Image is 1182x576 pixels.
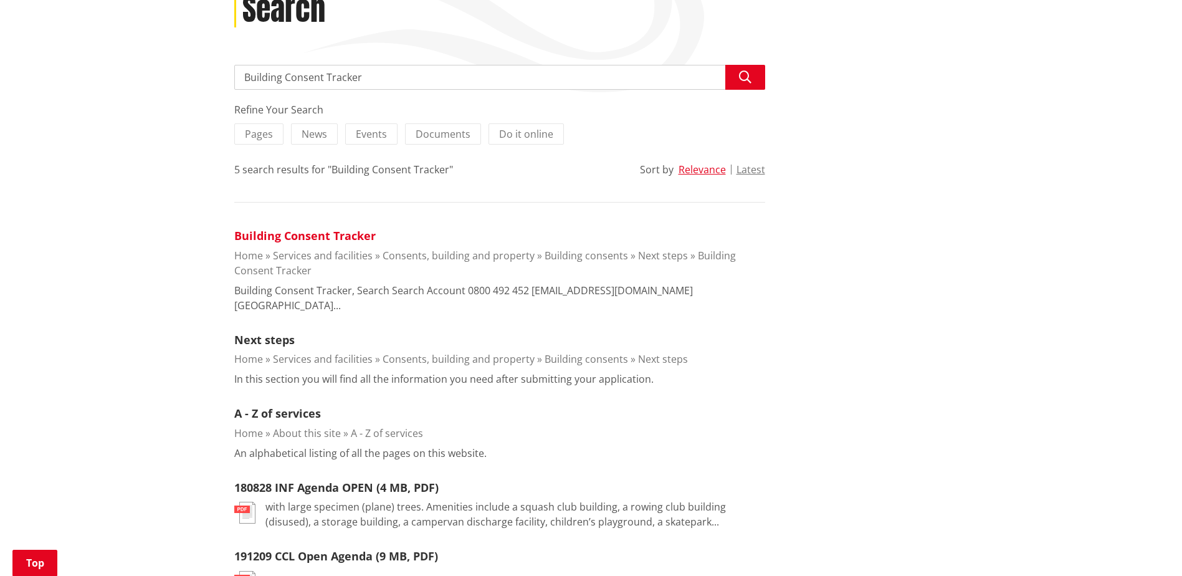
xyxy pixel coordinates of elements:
p: Building Consent Tracker, Search Search Account 0800 492 452 [EMAIL_ADDRESS][DOMAIN_NAME] [GEOGRA... [234,283,765,313]
input: Search input [234,65,765,90]
div: Refine Your Search [234,102,765,117]
a: Home [234,249,263,262]
a: About this site [273,426,341,440]
a: Home [234,426,263,440]
a: A - Z of services [351,426,423,440]
a: Building Consent Tracker [234,249,736,277]
div: 5 search results for "Building Consent Tracker" [234,162,453,177]
span: Events [356,127,387,141]
button: Latest [736,164,765,175]
span: Pages [245,127,273,141]
a: Services and facilities [273,249,373,262]
a: Next steps [638,352,688,366]
p: An alphabetical listing of all the pages on this website. [234,446,487,461]
a: Building consents [545,352,628,366]
p: with large specimen (plane) trees. Amenities include a squash club building, a rowing club buildi... [265,499,765,529]
a: A - Z of services [234,406,321,421]
div: Sort by [640,162,674,177]
a: Building Consent Tracker [234,228,376,243]
a: Consents, building and property [383,352,535,366]
span: Do it online [499,127,553,141]
button: Relevance [679,164,726,175]
a: Top [12,550,57,576]
a: Next steps [638,249,688,262]
a: Consents, building and property [383,249,535,262]
a: Services and facilities [273,352,373,366]
a: Home [234,352,263,366]
a: 180828 INF Agenda OPEN (4 MB, PDF) [234,480,439,495]
img: document-pdf.svg [234,502,255,524]
span: News [302,127,327,141]
a: Next steps [234,332,295,347]
p: In this section you will find all the information you need after submitting your application. [234,372,654,386]
a: 191209 CCL Open Agenda (9 MB, PDF) [234,549,438,564]
a: Building consents [545,249,628,262]
span: Documents [416,127,470,141]
iframe: Messenger Launcher [1125,524,1170,569]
